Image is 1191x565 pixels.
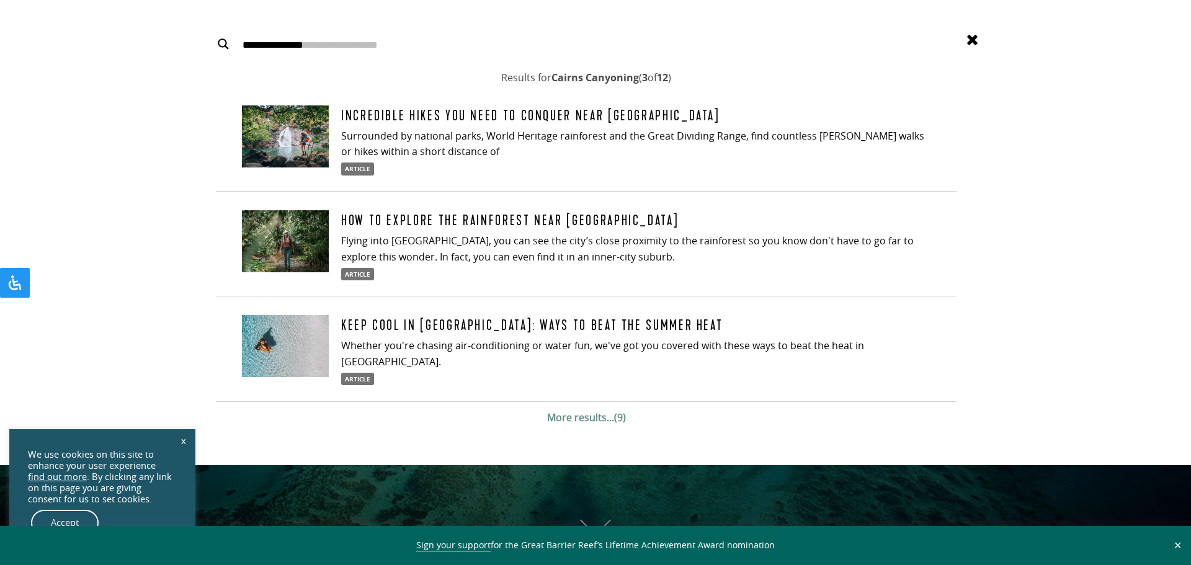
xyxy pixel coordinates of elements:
form: Search form [245,32,958,56]
a: More results...(9) [213,404,959,431]
strong: 12 [657,71,668,84]
input: Search input [243,31,956,57]
a: How to explore the rainforest near [GEOGRAPHIC_DATA] Flying into [GEOGRAPHIC_DATA], you can see t... [216,210,957,281]
button: Close [1171,540,1185,551]
p: Whether you're chasing air-conditioning or water fun, we've got you covered with these ways to be... [341,338,930,370]
p: article [341,373,374,385]
svg: Open Accessibility Panel [7,275,22,290]
strong: 3 [642,71,648,84]
p: Surrounded by national parks, World Heritage rainforest and the Great Dividing Range, find countl... [341,128,930,161]
button: Search magnifier button [211,32,236,56]
h4: How to explore the rainforest near [GEOGRAPHIC_DATA] [341,210,679,233]
p: article [341,162,374,175]
a: Sign your support [416,539,491,552]
span: (9) [614,411,626,424]
h4: Incredible hikes you need to conquer near [GEOGRAPHIC_DATA] [341,105,720,128]
div: Results for ( of ) [213,66,959,89]
strong: Cairns Canyoning [551,71,639,84]
div: We use cookies on this site to enhance your user experience . By clicking any link on this page y... [28,449,177,505]
a: find out more [28,471,87,483]
p: Flying into [GEOGRAPHIC_DATA], you can see the city’s close proximity to the rainforest so you kn... [341,233,930,265]
a: Accept [31,510,99,536]
a: x [175,427,192,454]
span: for the Great Barrier Reef’s Lifetime Achievement Award nomination [416,539,775,552]
h4: Keep cool in [GEOGRAPHIC_DATA]: ways to beat the summer heat [341,315,723,338]
a: Keep cool in [GEOGRAPHIC_DATA]: ways to beat the summer heat Whether you're chasing air-condition... [216,315,957,386]
p: article [341,268,374,280]
a: Incredible hikes you need to conquer near [GEOGRAPHIC_DATA] Surrounded by national parks, World H... [216,105,957,176]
